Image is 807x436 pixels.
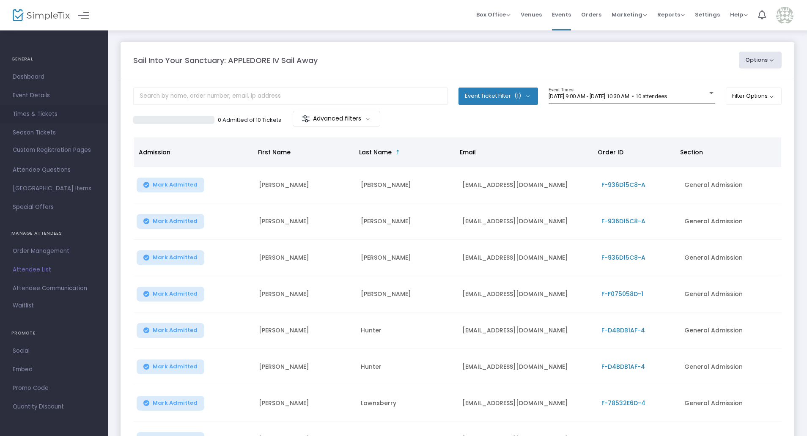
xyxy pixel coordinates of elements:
[458,88,538,104] button: Event Ticket Filter(1)
[133,55,318,66] m-panel-title: Sail Into Your Sanctuary: APPLEDORE IV Sail Away
[153,218,198,225] span: Mark Admitted
[581,4,601,25] span: Orders
[153,291,198,297] span: Mark Admitted
[258,148,291,156] span: First Name
[137,323,204,338] button: Mark Admitted
[679,240,781,276] td: General Admission
[356,276,458,313] td: [PERSON_NAME]
[601,290,643,298] span: F-F075058D-1
[13,165,95,175] span: Attendee Questions
[254,276,356,313] td: [PERSON_NAME]
[679,276,781,313] td: General Admission
[356,349,458,385] td: Hunter
[730,11,748,19] span: Help
[13,109,95,120] span: Times & Tickets
[601,181,645,189] span: F-936D15C8-A
[356,313,458,349] td: Hunter
[137,214,204,229] button: Mark Admitted
[137,250,204,265] button: Mark Admitted
[254,313,356,349] td: [PERSON_NAME]
[13,401,95,412] span: Quantity Discount
[356,167,458,203] td: [PERSON_NAME]
[460,148,476,156] span: Email
[139,148,170,156] span: Admission
[356,203,458,240] td: [PERSON_NAME]
[254,203,356,240] td: [PERSON_NAME]
[679,385,781,422] td: General Admission
[13,346,95,356] span: Social
[254,385,356,422] td: [PERSON_NAME]
[293,111,380,126] m-button: Advanced filters
[726,88,782,104] button: Filter Options
[13,146,91,154] span: Custom Registration Pages
[457,167,596,203] td: [EMAIL_ADDRESS][DOMAIN_NAME]
[598,148,623,156] span: Order ID
[457,313,596,349] td: [EMAIL_ADDRESS][DOMAIN_NAME]
[13,302,34,310] span: Waitlist
[356,385,458,422] td: Lownsberry
[601,253,645,262] span: F-936D15C8-A
[13,283,95,294] span: Attendee Communication
[11,325,96,342] h4: PROMOTE
[153,181,198,188] span: Mark Admitted
[457,349,596,385] td: [EMAIL_ADDRESS][DOMAIN_NAME]
[612,11,647,19] span: Marketing
[153,400,198,406] span: Mark Admitted
[137,178,204,192] button: Mark Admitted
[601,399,645,407] span: F-78532E6D-4
[657,11,685,19] span: Reports
[153,327,198,334] span: Mark Admitted
[11,225,96,242] h4: MANAGE ATTENDEES
[601,362,645,371] span: F-D4BDB1AF-4
[457,276,596,313] td: [EMAIL_ADDRESS][DOMAIN_NAME]
[13,202,95,213] span: Special Offers
[601,217,645,225] span: F-936D15C8-A
[133,88,448,105] input: Search by name, order number, email, ip address
[153,363,198,370] span: Mark Admitted
[552,4,571,25] span: Events
[521,4,542,25] span: Venues
[679,313,781,349] td: General Admission
[11,51,96,68] h4: GENERAL
[254,240,356,276] td: [PERSON_NAME]
[13,383,95,394] span: Promo Code
[137,359,204,374] button: Mark Admitted
[679,349,781,385] td: General Admission
[679,167,781,203] td: General Admission
[254,167,356,203] td: [PERSON_NAME]
[13,127,95,138] span: Season Tickets
[680,148,703,156] span: Section
[13,183,95,194] span: [GEOGRAPHIC_DATA] Items
[137,287,204,302] button: Mark Admitted
[601,326,645,335] span: F-D4BDB1AF-4
[356,240,458,276] td: [PERSON_NAME]
[218,116,281,124] p: 0 Admitted of 10 Tickets
[254,349,356,385] td: [PERSON_NAME]
[13,246,95,257] span: Order Management
[739,52,782,69] button: Options
[137,396,204,411] button: Mark Admitted
[476,11,511,19] span: Box Office
[395,149,401,156] span: Sortable
[695,4,720,25] span: Settings
[13,71,95,82] span: Dashboard
[549,93,667,99] span: [DATE] 9:00 AM - [DATE] 10:30 AM • 10 attendees
[153,254,198,261] span: Mark Admitted
[514,93,521,99] span: (1)
[13,364,95,375] span: Embed
[302,115,310,123] img: filter
[13,90,95,101] span: Event Details
[457,385,596,422] td: [EMAIL_ADDRESS][DOMAIN_NAME]
[457,240,596,276] td: [EMAIL_ADDRESS][DOMAIN_NAME]
[457,203,596,240] td: [EMAIL_ADDRESS][DOMAIN_NAME]
[13,264,95,275] span: Attendee List
[679,203,781,240] td: General Admission
[359,148,392,156] span: Last Name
